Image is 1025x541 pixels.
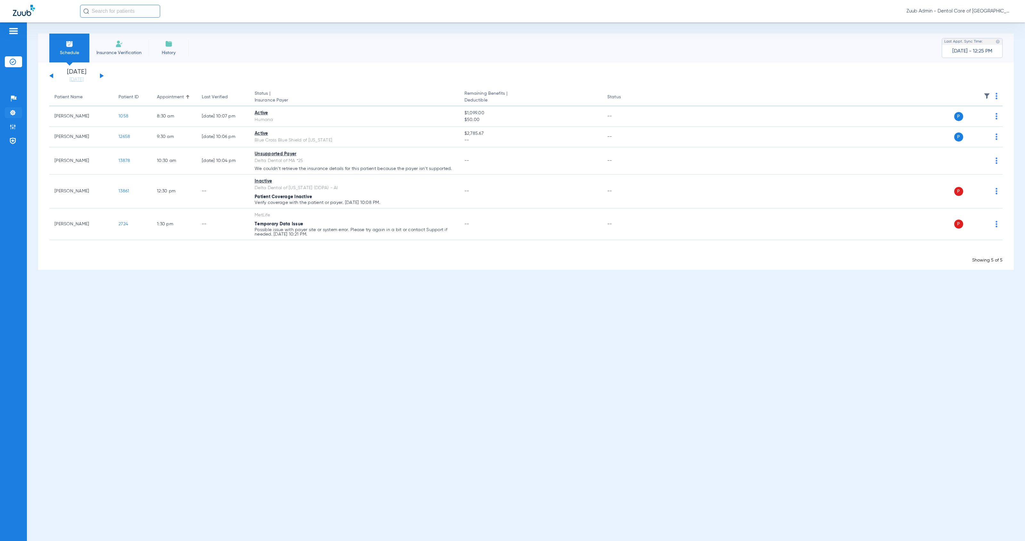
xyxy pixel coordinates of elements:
[165,40,173,48] img: History
[996,221,997,227] img: group-dot-blue.svg
[255,130,454,137] div: Active
[602,147,645,174] td: --
[54,50,85,56] span: Schedule
[115,40,123,48] img: Manual Insurance Verification
[119,134,130,139] span: 12658
[464,130,597,137] span: $2,785.67
[197,106,250,127] td: [DATE] 10:07 PM
[255,97,454,104] span: Insurance Payer
[54,94,108,101] div: Patient Name
[119,94,147,101] div: Patient ID
[119,94,139,101] div: Patient ID
[119,114,128,118] span: 1058
[255,222,303,226] span: Temporary Data Issue
[464,110,597,117] span: $1,099.00
[197,174,250,208] td: --
[996,113,997,119] img: group-dot-blue.svg
[157,94,192,101] div: Appointment
[152,127,197,147] td: 9:30 AM
[197,147,250,174] td: [DATE] 10:04 PM
[49,208,113,240] td: [PERSON_NAME]
[996,188,997,194] img: group-dot-blue.svg
[954,133,963,141] span: P
[255,185,454,191] div: Delta Dental of [US_STATE] (DDPA) - AI
[152,147,197,174] td: 10:30 AM
[49,106,113,127] td: [PERSON_NAME]
[119,222,128,226] span: 2724
[602,88,645,106] th: Status
[8,27,19,35] img: hamburger-icon
[157,94,184,101] div: Appointment
[602,174,645,208] td: --
[83,8,89,14] img: Search Icon
[255,157,454,164] div: Delta Dental of MA *25
[250,88,459,106] th: Status |
[255,195,312,199] span: Patient Coverage Inactive
[13,5,35,16] img: Zuub Logo
[152,208,197,240] td: 1:30 PM
[255,178,454,185] div: Inactive
[255,228,454,237] p: Possible issue with payer site or system error. Please try again in a bit or contact Support if n...
[255,151,454,157] div: Unsupported Payer
[972,258,1003,262] span: Showing 5 of 5
[464,222,469,226] span: --
[54,94,83,101] div: Patient Name
[602,127,645,147] td: --
[152,106,197,127] td: 8:30 AM
[464,158,469,163] span: --
[996,157,997,164] img: group-dot-blue.svg
[202,94,244,101] div: Last Verified
[49,147,113,174] td: [PERSON_NAME]
[255,166,454,171] p: We couldn’t retrieve the insurance details for this patient because the payer isn’t supported.
[255,212,454,219] div: MetLife
[66,40,73,48] img: Schedule
[255,137,454,144] div: Blue Cross Blue Shield of [US_STATE]
[197,208,250,240] td: --
[464,117,597,123] span: $50.00
[906,8,1012,14] span: Zuub Admin - Dental Care of [GEOGRAPHIC_DATA]
[954,220,963,229] span: P
[464,189,469,193] span: --
[464,97,597,104] span: Deductible
[459,88,602,106] th: Remaining Benefits |
[94,50,144,56] span: Insurance Verification
[49,127,113,147] td: [PERSON_NAME]
[996,39,1000,44] img: last sync help info
[954,187,963,196] span: P
[954,112,963,121] span: P
[602,106,645,127] td: --
[255,110,454,117] div: Active
[57,69,96,83] li: [DATE]
[602,208,645,240] td: --
[996,133,997,140] img: group-dot-blue.svg
[944,38,983,45] span: Last Appt. Sync Time:
[119,189,129,193] span: 13861
[57,77,96,83] a: [DATE]
[197,127,250,147] td: [DATE] 10:06 PM
[984,93,990,99] img: filter.svg
[255,117,454,123] div: Humana
[152,174,197,208] td: 12:30 PM
[952,48,992,54] span: [DATE] - 12:25 PM
[202,94,228,101] div: Last Verified
[80,5,160,18] input: Search for patients
[996,93,997,99] img: group-dot-blue.svg
[255,200,454,205] p: Verify coverage with the patient or payer. [DATE] 10:08 PM.
[119,158,130,163] span: 13878
[464,137,597,144] span: --
[153,50,184,56] span: History
[49,174,113,208] td: [PERSON_NAME]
